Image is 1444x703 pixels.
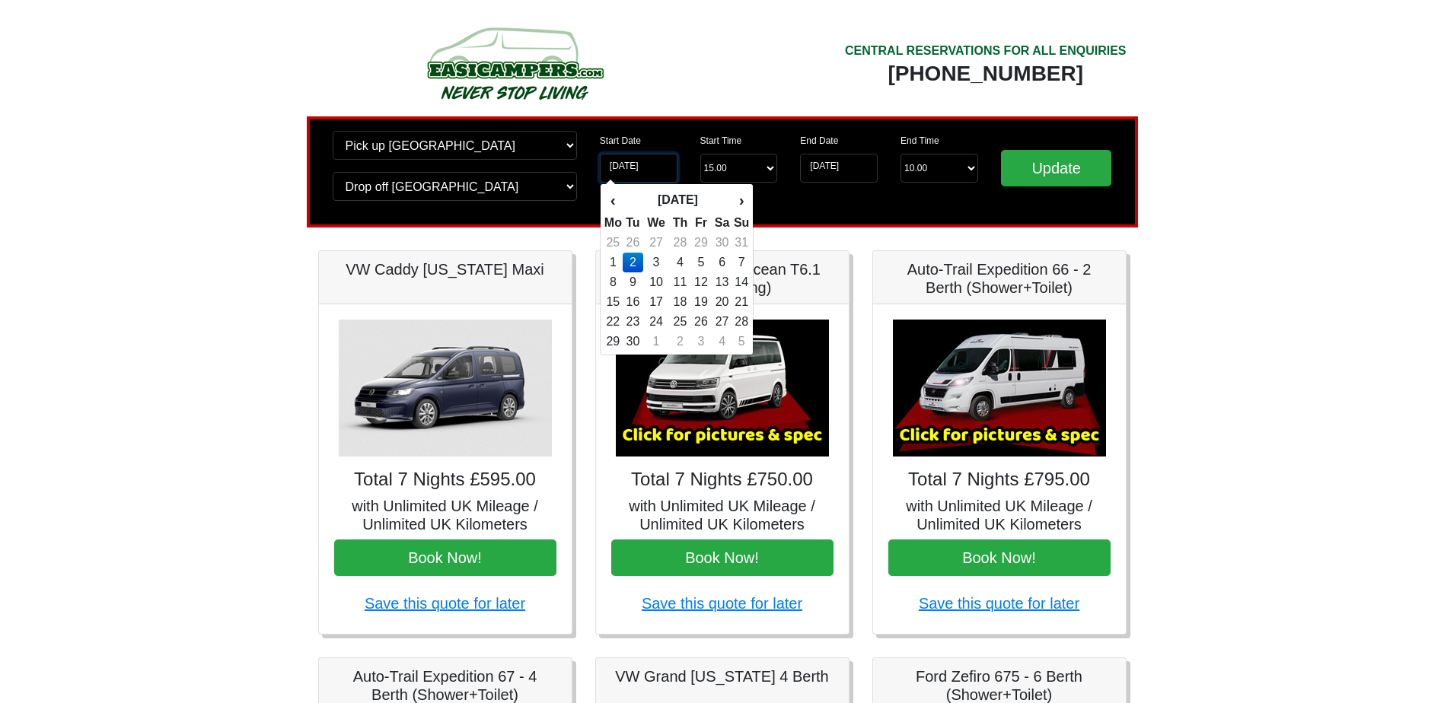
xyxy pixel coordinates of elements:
[669,213,691,233] th: Th
[334,260,556,278] h5: VW Caddy [US_STATE] Maxi
[643,312,669,332] td: 24
[893,320,1106,456] img: Auto-Trail Expedition 66 - 2 Berth (Shower+Toilet)
[669,272,691,292] td: 11
[600,134,641,148] label: Start Date
[800,154,878,183] input: Return Date
[1001,150,1112,186] input: Update
[733,312,750,332] td: 28
[845,42,1127,60] div: CENTRAL RESERVATIONS FOR ALL ENQUIRIES
[691,332,712,351] td: 3
[711,332,733,351] td: 4
[711,253,733,272] td: 6
[643,272,669,292] td: 10
[604,187,623,213] th: ‹
[604,253,623,272] td: 1
[643,233,669,253] td: 27
[691,253,712,272] td: 5
[691,312,712,332] td: 26
[711,233,733,253] td: 30
[334,539,556,576] button: Book Now!
[623,312,643,332] td: 23
[643,253,669,272] td: 3
[733,332,750,351] td: 5
[888,469,1111,491] h4: Total 7 Nights £795.00
[669,292,691,312] td: 18
[370,21,659,105] img: campers-checkout-logo.png
[623,332,643,351] td: 30
[901,134,939,148] label: End Time
[604,292,623,312] td: 15
[691,233,712,253] td: 29
[643,332,669,351] td: 1
[334,469,556,491] h4: Total 7 Nights £595.00
[604,312,623,332] td: 22
[711,312,733,332] td: 27
[669,233,691,253] td: 28
[611,667,834,686] h5: VW Grand [US_STATE] 4 Berth
[691,213,712,233] th: Fr
[611,497,834,533] h5: with Unlimited UK Mileage / Unlimited UK Kilometers
[691,292,712,312] td: 19
[669,332,691,351] td: 2
[611,539,834,576] button: Book Now!
[604,332,623,351] td: 29
[733,253,750,272] td: 7
[733,187,750,213] th: ›
[604,233,623,253] td: 25
[339,320,552,456] img: VW Caddy California Maxi
[888,539,1111,576] button: Book Now!
[623,187,733,213] th: [DATE]
[643,213,669,233] th: We
[611,469,834,491] h4: Total 7 Nights £750.00
[800,134,838,148] label: End Date
[623,253,643,272] td: 2
[888,260,1111,297] h5: Auto-Trail Expedition 66 - 2 Berth (Shower+Toilet)
[733,272,750,292] td: 14
[711,272,733,292] td: 13
[623,292,643,312] td: 16
[600,154,677,183] input: Start Date
[365,595,525,612] a: Save this quote for later
[700,134,742,148] label: Start Time
[919,595,1079,612] a: Save this quote for later
[643,292,669,312] td: 17
[623,233,643,253] td: 26
[733,292,750,312] td: 21
[669,253,691,272] td: 4
[733,233,750,253] td: 31
[711,213,733,233] th: Sa
[623,213,643,233] th: Tu
[733,213,750,233] th: Su
[669,312,691,332] td: 25
[604,213,623,233] th: Mo
[623,272,643,292] td: 9
[642,595,802,612] a: Save this quote for later
[334,497,556,533] h5: with Unlimited UK Mileage / Unlimited UK Kilometers
[711,292,733,312] td: 20
[604,272,623,292] td: 8
[616,320,829,456] img: VW California Ocean T6.1 (Auto, Awning)
[845,60,1127,87] div: [PHONE_NUMBER]
[888,497,1111,533] h5: with Unlimited UK Mileage / Unlimited UK Kilometers
[691,272,712,292] td: 12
